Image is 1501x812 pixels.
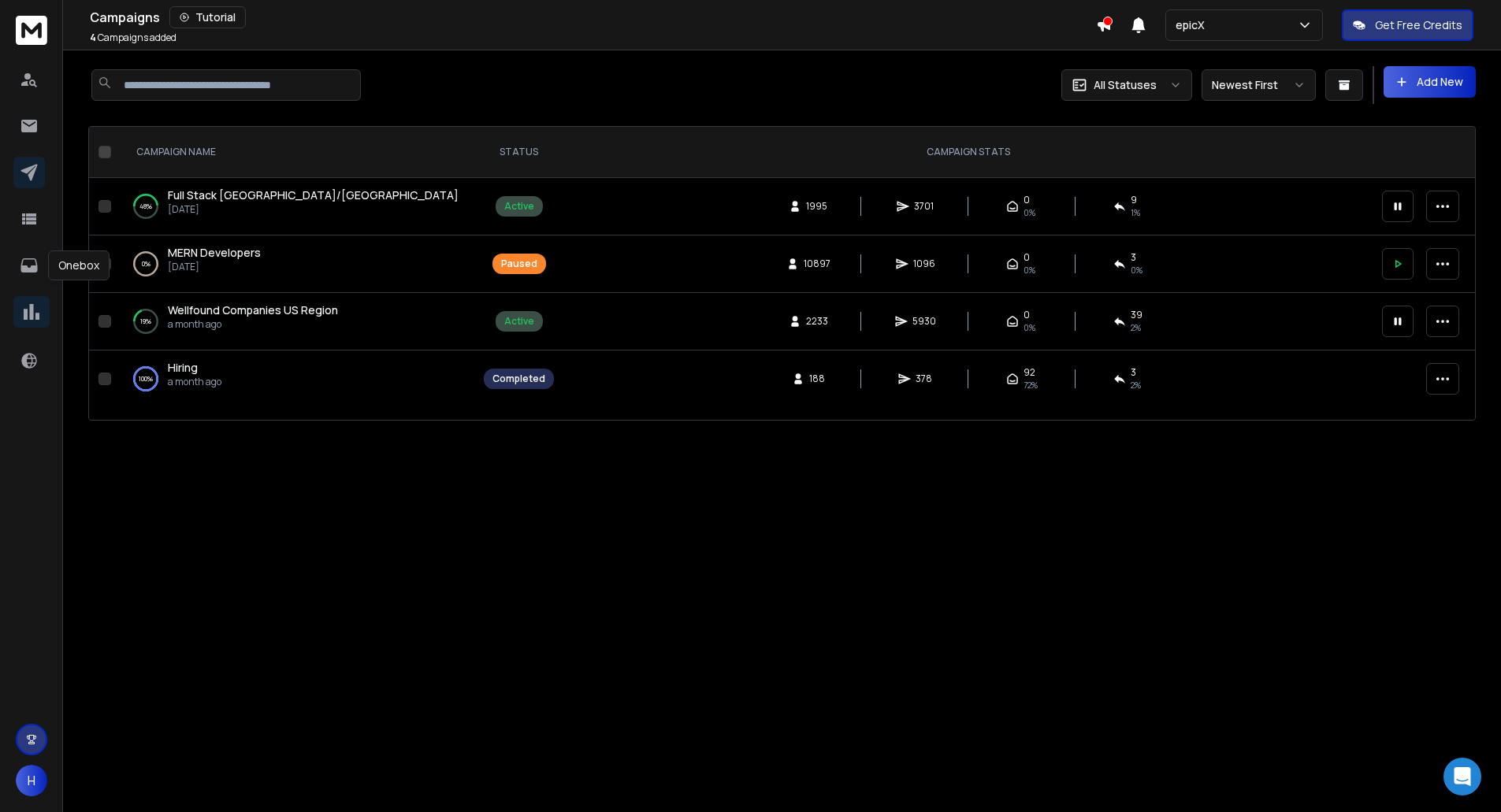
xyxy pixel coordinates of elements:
span: 378 [916,373,932,385]
th: CAMPAIGN NAME [117,127,474,178]
div: Active [504,200,534,213]
th: STATUS [474,127,563,178]
span: 2 % [1131,379,1141,391]
a: Hiring [168,360,198,376]
div: Completed [492,373,545,385]
button: H [16,765,47,796]
span: 0% [1024,264,1035,276]
span: 3 [1131,251,1136,264]
div: Active [504,315,534,328]
span: 2233 [806,315,828,328]
th: CAMPAIGN STATS [563,127,1373,178]
p: 0 % [142,256,150,272]
p: All Statuses [1094,77,1157,93]
button: Tutorial [169,6,246,28]
div: Campaigns [90,6,1096,28]
p: [DATE] [168,261,261,273]
td: 100%Hiringa month ago [117,350,474,408]
p: a month ago [168,318,338,331]
span: 1096 [913,258,935,270]
span: 0 [1024,194,1030,206]
p: Get Free Credits [1375,17,1462,33]
button: Get Free Credits [1342,9,1473,41]
p: 19 % [140,313,151,329]
span: 3 [1131,366,1136,379]
span: 4 [90,31,96,44]
span: 0 [1024,309,1030,321]
span: 10897 [804,258,830,270]
td: 48%Full Stack [GEOGRAPHIC_DATA]/[GEOGRAPHIC_DATA][DATE] [117,178,474,235]
span: 0% [1024,321,1035,334]
p: a month ago [168,376,221,388]
p: 100 % [139,371,153,387]
span: 0 [1024,251,1030,264]
p: [DATE] [168,203,459,216]
span: 1 % [1131,206,1140,219]
span: 0 % [1131,264,1142,276]
span: 0% [1024,206,1035,219]
div: Onebox [48,250,110,280]
p: Campaigns added [90,32,176,44]
span: 9 [1131,194,1137,206]
a: Wellfound Companies US Region [168,302,338,318]
button: Newest First [1202,69,1316,101]
span: 5930 [912,315,936,328]
a: Full Stack [GEOGRAPHIC_DATA]/[GEOGRAPHIC_DATA] [168,187,459,203]
p: 48 % [139,198,152,214]
span: 1995 [806,200,827,213]
button: Add New [1384,66,1476,98]
span: 3701 [914,200,934,213]
span: 92 [1024,366,1035,379]
span: 188 [809,373,825,385]
div: Paused [501,258,537,270]
span: 39 [1131,309,1142,321]
p: epicX [1176,17,1211,33]
a: MERN Developers [168,245,261,261]
span: 2 % [1131,321,1141,334]
div: Open Intercom Messenger [1443,758,1481,795]
span: 72 % [1024,379,1038,391]
td: 19%Wellfound Companies US Regiona month ago [117,293,474,350]
td: 0%MERN Developers[DATE] [117,235,474,293]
